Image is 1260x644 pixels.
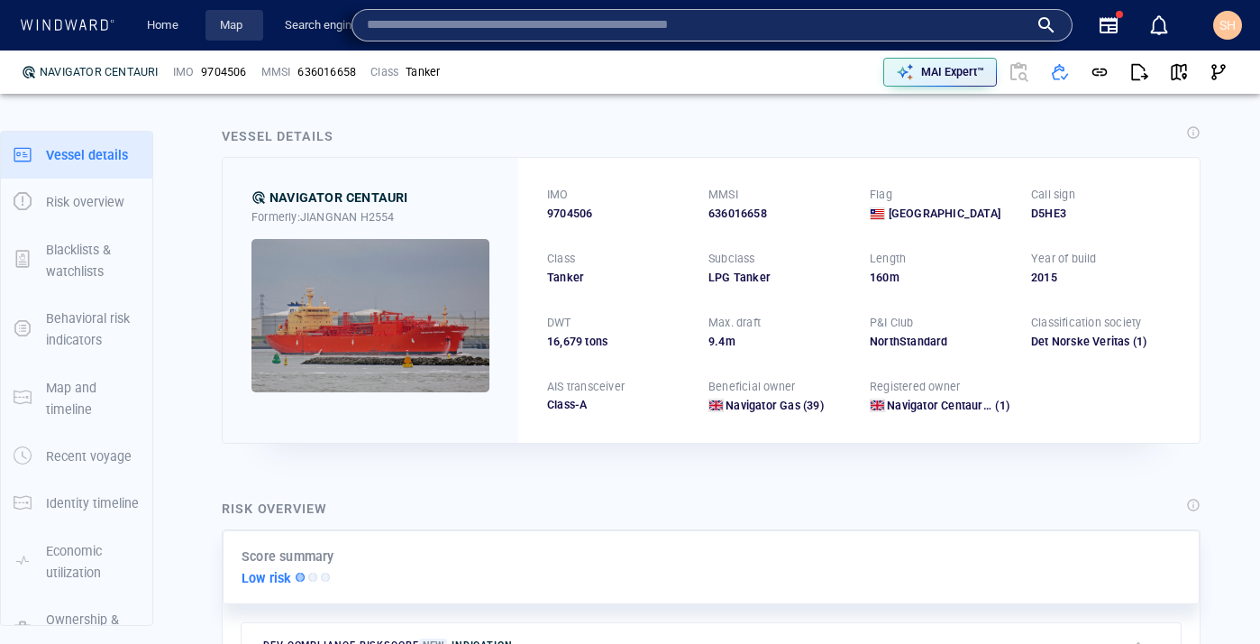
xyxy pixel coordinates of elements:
[1,389,152,406] a: Map and timeline
[547,251,575,267] p: Class
[875,65,902,92] div: Toggle vessel historical path
[932,65,959,92] div: Toggle map information layers
[870,334,1009,350] div: NorthStandard
[708,335,715,348] span: 9
[870,187,892,203] p: Flag
[22,65,36,79] div: Dev Compliance defined risk: indication
[1130,334,1171,350] span: (1)
[251,190,266,205] div: Dev Compliance defined risk: indication
[1,132,152,179] button: Vessel details
[133,10,191,41] button: Home
[1080,52,1119,92] button: Get link
[718,335,725,348] span: 4
[1159,52,1199,92] button: View on map
[1,433,152,480] button: Recent voyage
[1219,18,1236,32] span: SH
[251,239,489,392] img: 5908030dd3721c68fb717658_0
[547,334,687,350] div: 16,679 tons
[406,64,440,80] div: Tanker
[1031,206,1171,222] div: D5HE3
[213,10,256,41] a: Map
[870,379,960,395] p: Registered owner
[1,193,152,210] a: Risk overview
[40,64,159,80] div: NAVIGATOR CENTAURI
[1199,52,1238,92] button: Visual Link Analysis
[708,379,795,395] p: Beneficial owner
[715,335,718,348] span: .
[92,18,124,45] div: (5380)
[140,10,186,41] a: Home
[1,552,152,569] a: Economic utilization
[889,206,1000,222] span: [GEOGRAPHIC_DATA]
[303,457,380,485] div: [DATE] - [DATE]
[46,377,140,421] p: Map and timeline
[269,187,408,208] div: NAVIGATOR CENTAURI
[251,455,417,487] button: 7 days[DATE]-[DATE]
[1,364,152,434] button: Map and timeline
[1,179,152,225] button: Risk overview
[726,335,735,348] span: m
[278,10,365,41] a: Search engine
[890,271,899,284] span: m
[222,498,327,520] div: Risk overview
[205,10,263,41] button: Map
[547,398,587,411] span: Class-A
[887,399,1004,412] span: Navigator Centauri Llc
[242,567,292,589] p: Low risk
[800,398,824,414] span: (39)
[1,621,152,639] a: Ownership & management
[222,125,333,147] div: Vessel details
[46,144,128,166] p: Vessel details
[46,540,140,584] p: Economic utilization
[921,64,984,80] p: MAI Expert™
[201,64,246,80] span: 9704506
[1,480,152,527] button: Identity timeline
[803,65,848,92] button: Export vessel information
[1040,52,1080,92] button: Add to vessel list
[1183,563,1246,630] iframe: Chat
[870,271,890,284] span: 160
[251,209,489,225] div: Formerly: JIANGNAN H2554
[708,206,848,222] div: 636016658
[1,295,152,364] button: Behavioral risk indicators
[547,315,571,331] p: DWT
[46,191,124,213] p: Risk overview
[1031,187,1075,203] p: Call sign
[261,64,291,80] p: MMSI
[46,446,132,467] p: Recent voyage
[247,533,326,554] a: Mapbox logo
[1148,14,1170,36] div: Notification center
[547,379,625,395] p: AIS transceiver
[1210,7,1246,43] button: SH
[902,65,932,92] button: Create an AOI.
[9,18,88,45] div: Activity timeline
[265,464,299,477] span: 7 days
[992,398,1009,414] span: (1)
[708,251,755,267] p: Subclass
[242,546,334,567] p: Score summary
[870,251,906,267] p: Length
[198,18,213,45] div: Compliance Activities
[1,447,152,465] a: Recent voyage
[870,315,914,331] p: P&I Club
[297,64,356,80] div: 636016658
[1,320,152,337] a: Behavioral risk indicators
[1119,52,1159,92] button: Export report
[1031,334,1130,350] div: Det Norske Veritas
[173,64,195,80] p: IMO
[708,270,848,286] div: LPG Tanker
[1,528,152,597] button: Economic utilization
[547,187,569,203] p: IMO
[1031,315,1141,331] p: Classification society
[726,398,824,414] a: Navigator Gas (39)
[883,58,997,87] button: MAI Expert™
[1031,334,1171,350] div: Det Norske Veritas
[1,251,152,268] a: Blacklists & watchlists
[46,239,140,283] p: Blacklists & watchlists
[1,226,152,296] button: Blacklists & watchlists
[547,206,592,222] span: 9704506
[1,145,152,162] a: Vessel details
